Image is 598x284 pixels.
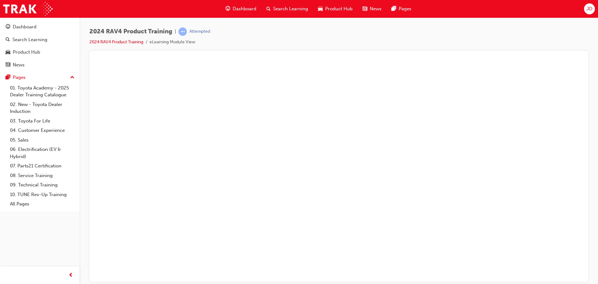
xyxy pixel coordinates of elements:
button: DashboardSearch LearningProduct HubNews [2,20,77,72]
span: prev-icon [69,272,73,279]
span: up-icon [70,74,74,82]
span: car-icon [6,50,10,55]
span: car-icon [318,5,323,13]
span: search-icon [6,37,10,43]
div: Search Learning [12,36,47,43]
span: Search Learning [273,5,308,12]
button: Pages [2,72,77,83]
a: Dashboard [2,21,77,33]
span: news-icon [6,62,10,68]
a: 09. Technical Training [7,180,77,190]
span: Product Hub [325,5,353,12]
span: JD [586,5,592,12]
a: 07. Parts21 Certification [7,161,77,171]
a: 2024 RAV4 Product Training [89,39,143,45]
a: 06. Electrification (EV & Hybrid) [7,145,77,161]
div: Pages [13,74,26,81]
a: 04. Customer Experience [7,126,77,135]
a: Search Learning [2,34,77,46]
a: 03. Toyota For Life [7,116,77,126]
a: Product Hub [2,46,77,58]
span: pages-icon [6,75,10,80]
span: news-icon [363,5,367,13]
a: guage-iconDashboard [221,2,261,15]
a: 05. Sales [7,135,77,145]
div: Dashboard [13,23,36,31]
a: 10. TUNE Rev-Up Training [7,190,77,200]
li: eLearning Module View [149,39,195,46]
a: All Pages [7,199,77,209]
div: News [13,61,25,69]
a: pages-iconPages [387,2,416,15]
span: | [175,28,176,35]
span: guage-icon [6,24,10,30]
span: pages-icon [392,5,396,13]
a: 01. Toyota Academy - 2025 Dealer Training Catalogue [7,83,77,100]
span: Dashboard [233,5,256,12]
a: news-iconNews [358,2,387,15]
div: Attempted [189,29,210,35]
a: News [2,59,77,71]
span: learningRecordVerb_ATTEMPT-icon [178,27,187,36]
a: search-iconSearch Learning [261,2,313,15]
span: News [370,5,382,12]
a: 08. Service Training [7,171,77,181]
span: 2024 RAV4 Product Training [89,28,172,35]
a: car-iconProduct Hub [313,2,358,15]
a: 02. New - Toyota Dealer Induction [7,100,77,116]
span: search-icon [266,5,271,13]
img: Trak [3,2,53,16]
span: Pages [399,5,411,12]
div: Product Hub [13,49,40,56]
span: guage-icon [225,5,230,13]
button: JD [584,3,595,14]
